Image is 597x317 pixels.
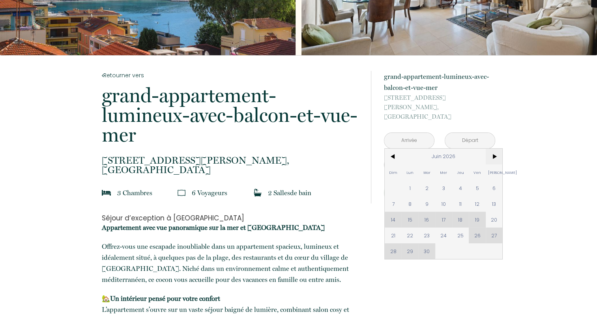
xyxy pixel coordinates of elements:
[102,241,361,285] p: Offrez-vous une escapade inoubliable dans un appartement spacieux, lumineux et idéalement situé, ...
[452,196,469,212] span: 11
[385,196,402,212] span: 7
[418,196,435,212] span: 9
[385,227,402,243] span: 21
[486,180,503,196] span: 6
[402,149,486,164] span: Juin 2026
[384,93,495,121] p: [GEOGRAPHIC_DATA]
[435,196,452,212] span: 10
[402,180,419,196] span: 1
[178,189,185,197] img: guests
[452,227,469,243] span: 25
[469,196,486,212] span: 12
[384,93,495,112] span: [STREET_ADDRESS][PERSON_NAME],
[402,196,419,212] span: 8
[452,180,469,196] span: 4
[287,189,290,197] span: s
[102,71,361,80] a: Retourner vers
[418,164,435,180] span: Mar
[102,224,325,231] strong: Appartement avec vue panoramique sur la mer et [GEOGRAPHIC_DATA]
[486,196,503,212] span: 13
[384,182,495,203] button: Contacter
[225,189,227,197] span: s
[469,180,486,196] span: 5
[102,214,361,222] h3: Séjour d’exception à [GEOGRAPHIC_DATA]
[102,86,361,145] p: grand-appartement-lumineux-avec-balcon-et-vue-mer
[418,180,435,196] span: 2
[110,295,220,302] strong: Un intérieur pensé pour votre confort
[102,156,361,175] p: [GEOGRAPHIC_DATA]
[384,133,434,148] input: Arrivée
[435,164,452,180] span: Mer
[150,189,152,197] span: s
[385,164,402,180] span: Dim
[469,164,486,180] span: Ven
[486,212,503,227] span: 20
[268,187,311,198] p: 2 Salle de bain
[435,180,452,196] span: 3
[418,227,435,243] span: 23
[117,187,152,198] p: 3 Chambre
[102,156,361,165] span: [STREET_ADDRESS][PERSON_NAME],
[486,164,503,180] span: [PERSON_NAME]
[402,227,419,243] span: 22
[385,149,402,164] span: <
[445,133,495,148] input: Départ
[486,149,503,164] span: >
[402,164,419,180] span: Lun
[452,164,469,180] span: Jeu
[192,187,227,198] p: 6 Voyageur
[435,227,452,243] span: 24
[384,71,495,93] p: grand-appartement-lumineux-avec-balcon-et-vue-mer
